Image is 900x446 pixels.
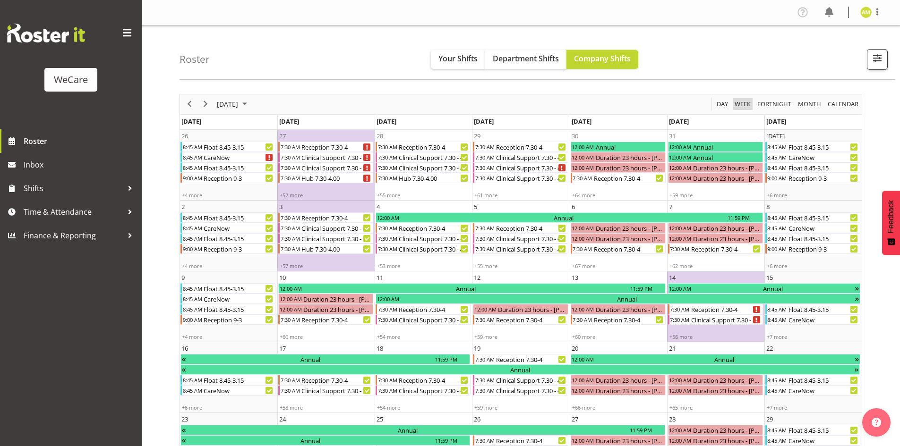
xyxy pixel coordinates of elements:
div: 7:30 AM [572,173,593,183]
div: Reception 7.30-4 [300,213,373,222]
div: Clinical Support 7.30 - 4 [398,244,470,253]
div: Float 8.45-3.15 [203,142,275,151]
div: Clinical Support 7.30 - 4 Begin From Tuesday, October 28, 2025 at 7:30:00 AM GMT+13:00 Ends At Tu... [376,152,471,162]
div: Float 8.45-3.15 Begin From Sunday, October 26, 2025 at 8:45:00 AM GMT+13:00 Ends At Sunday, Octob... [180,162,275,173]
div: Reception 7.30-4 [495,315,567,324]
td: Monday, November 10, 2025 [277,271,375,342]
div: Hub 7.30-4.00 [398,173,470,183]
span: Company Shifts [574,53,631,64]
div: Reception 7.30-4 [495,142,567,151]
div: 7:30 AM [474,173,495,183]
div: Float 8.45-3.15 [203,304,275,314]
td: Wednesday, November 19, 2025 [472,342,569,413]
div: 12:00 AM [473,304,497,314]
div: Duration 23 hours - [PERSON_NAME] [595,163,665,172]
div: Duration 23 hours - Savanna Samson Begin From Monday, November 10, 2025 at 12:00:00 AM GMT+13:00 ... [278,304,373,314]
div: 7:30 AM [280,142,300,151]
div: 7:30 AM [280,234,300,243]
div: Clinical Support 7.30 - 4 Begin From Wednesday, October 29, 2025 at 7:30:00 AM GMT+13:00 Ends At ... [473,152,568,162]
div: Duration 23 hours - Zephy Bennett Begin From Friday, October 31, 2025 at 12:00:00 AM GMT+13:00 En... [668,162,763,173]
div: Reception 9-3 Begin From Sunday, October 26, 2025 at 9:00:00 AM GMT+13:00 Ends At Sunday, October... [180,173,275,183]
div: 8:45 AM [182,304,203,314]
div: Float 8.45-3.15 [788,304,860,314]
div: 7:30 AM [474,244,495,253]
div: 9:00 AM [182,173,203,183]
div: +62 more [668,262,764,269]
div: Annual [692,142,763,151]
div: 12:00 AM [571,234,595,243]
div: 7:30 AM [474,152,495,162]
div: Duration 23 hours - Sanjita Gurung Begin From Friday, November 7, 2025 at 12:00:00 AM GMT+13:00 E... [668,233,763,244]
div: Duration 23 hours - Demi Dumitrean Begin From Thursday, November 6, 2025 at 12:00:00 AM GMT+13:00... [571,233,666,244]
div: +61 more [472,192,569,199]
div: Clinical Support 7.30 - 4 Begin From Wednesday, October 29, 2025 at 7:30:00 AM GMT+13:00 Ends At ... [473,173,568,183]
div: 12:00 AM [669,152,692,162]
div: 12:00 AM [669,234,692,243]
div: 7:30 AM [377,304,398,314]
div: Clinical Support 7.30 - 4 [398,234,470,243]
div: 7:30 AM [572,315,593,324]
div: Reception 9-3 [788,244,860,253]
div: +55 more [375,192,471,199]
span: [DATE] [216,98,239,110]
td: Tuesday, November 4, 2025 [375,201,472,271]
div: Clinical Support 7.30 - 4 Begin From Tuesday, November 4, 2025 at 7:30:00 AM GMT+13:00 Ends At Tu... [376,233,471,244]
div: +53 more [375,262,471,269]
div: Clinical Support 7.30 - 4 [398,315,470,324]
div: Float 8.45-3.15 Begin From Saturday, November 8, 2025 at 8:45:00 AM GMT+13:00 Ends At Saturday, N... [765,233,860,244]
div: 12:00 AM [279,294,302,303]
div: Annual [595,142,665,151]
div: Clinical Support 7.30 - 4 [300,163,373,172]
div: Float 8.45-3.15 [203,284,275,293]
td: Sunday, November 2, 2025 [180,201,277,271]
div: Clinical Support 7.30 - 4 Begin From Tuesday, November 4, 2025 at 7:30:00 AM GMT+13:00 Ends At Tu... [376,244,471,254]
div: Reception 9-3 [788,173,860,183]
td: Sunday, November 16, 2025 [180,342,277,413]
td: Friday, November 14, 2025 [667,271,764,342]
button: Fortnight [756,98,793,110]
div: Duration 23 hours - Catherine Stewart Begin From Monday, November 10, 2025 at 12:00:00 AM GMT+13:... [278,294,373,304]
div: Float 8.45-3.15 [203,213,275,222]
div: 7:30 AM [669,244,690,253]
td: Monday, October 27, 2025 [277,130,375,201]
td: Saturday, November 1, 2025 [764,130,862,201]
div: Hub 7.30-4.00 [300,244,373,253]
div: Reception 9-3 [203,244,275,253]
div: Reception 7.30-4 Begin From Friday, November 14, 2025 at 7:30:00 AM GMT+13:00 Ends At Friday, Nov... [668,304,763,314]
div: CareNow [788,152,860,162]
div: CareNow [203,294,275,303]
button: Month [826,98,860,110]
div: Annual [302,284,630,293]
div: Clinical Support 7.30 - 4 [495,163,567,172]
div: 7:30 AM [474,142,495,151]
div: Annual Begin From Tuesday, November 4, 2025 at 12:00:00 AM GMT+13:00 Ends At Friday, November 7, ... [376,212,763,223]
div: 7:30 AM [377,163,398,172]
div: +54 more [375,333,471,340]
div: Duration 23 hours - Viktoriia Molchanova Begin From Wednesday, November 12, 2025 at 12:00:00 AM G... [473,304,568,314]
div: Reception 9-3 Begin From Saturday, November 8, 2025 at 9:00:00 AM GMT+13:00 Ends At Saturday, Nov... [765,244,860,254]
div: Reception 7.30-4 Begin From Monday, November 10, 2025 at 7:30:00 AM GMT+13:00 Ends At Monday, Nov... [278,314,373,325]
div: Clinical Support 7.30 - 4 [300,234,373,243]
div: 9:00 AM [767,173,788,183]
div: 12:00 AM [279,304,302,314]
div: Duration 23 hours - Samantha Poultney Begin From Friday, November 7, 2025 at 12:00:00 AM GMT+13:0... [668,223,763,233]
div: 12:00 AM [376,213,400,222]
div: Float 8.45-3.15 [788,163,860,172]
td: Tuesday, November 18, 2025 [375,342,472,413]
div: Reception 7.30-4 [690,244,763,253]
div: 12:00 AM [669,142,692,151]
div: Reception 7.30-4 Begin From Tuesday, November 4, 2025 at 7:30:00 AM GMT+13:00 Ends At Tuesday, No... [376,223,471,233]
button: Timeline Week [733,98,753,110]
div: Float 8.45-3.15 Begin From Sunday, November 2, 2025 at 8:45:00 AM GMT+13:00 Ends At Sunday, Novem... [180,233,275,244]
td: Thursday, November 6, 2025 [570,201,667,271]
div: Duration 23 hours - Kishendri Moodley Begin From Thursday, November 6, 2025 at 12:00:00 AM GMT+13... [571,223,666,233]
div: Reception 7.30-4 Begin From Thursday, November 6, 2025 at 7:30:00 AM GMT+13:00 Ends At Thursday, ... [571,244,666,254]
div: Reception 7.30-4 [300,142,373,151]
td: Friday, November 7, 2025 [667,201,764,271]
div: 12:00 AM [669,163,692,172]
div: Clinical Support 7.30 - 4 Begin From Wednesday, October 29, 2025 at 7:30:00 AM GMT+13:00 Ends At ... [473,162,568,173]
div: 8:45 AM [767,234,788,243]
div: +4 more [180,333,276,340]
div: 12:00 AM [571,152,595,162]
div: Duration 23 hours - [PERSON_NAME] [595,234,665,243]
